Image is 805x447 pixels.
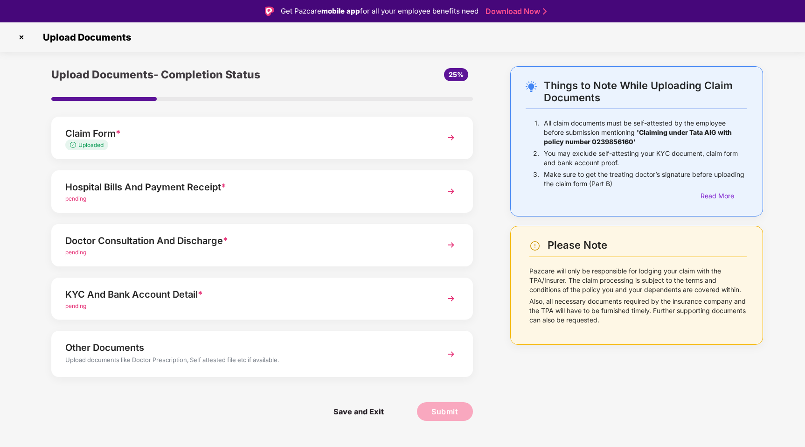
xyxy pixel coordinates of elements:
[65,287,426,302] div: KYC And Bank Account Detail
[529,240,541,251] img: svg+xml;base64,PHN2ZyBpZD0iV2FybmluZ18tXzI0eDI0IiBkYXRhLW5hbWU9Ildhcm5pbmcgLSAyNHgyNCIgeG1sbnM9Im...
[544,119,747,147] p: All claim documents must be self-attested by the employee before submission mentioning
[65,180,426,195] div: Hospital Bills And Payment Receipt
[65,340,426,355] div: Other Documents
[449,70,464,78] span: 25%
[534,119,539,147] p: 1.
[544,170,747,189] p: Make sure to get the treating doctor’s signature before uploading the claim form (Part B)
[281,6,479,17] div: Get Pazcare for all your employee benefits need
[65,249,86,256] span: pending
[65,126,426,141] div: Claim Form
[321,7,360,15] strong: mobile app
[443,290,459,307] img: svg+xml;base64,PHN2ZyBpZD0iTmV4dCIgeG1sbnM9Imh0dHA6Ly93d3cudzMub3JnLzIwMDAvc3ZnIiB3aWR0aD0iMzYiIG...
[265,7,274,16] img: Logo
[529,266,747,294] p: Pazcare will only be responsible for lodging your claim with the TPA/Insurer. The claim processin...
[14,30,29,45] img: svg+xml;base64,PHN2ZyBpZD0iQ3Jvc3MtMzJ4MzIiIHhtbG5zPSJodHRwOi8vd3d3LnczLm9yZy8yMDAwL3N2ZyIgd2lkdG...
[417,402,473,421] button: Submit
[544,128,732,146] b: 'Claiming under Tata AIG with policy number 0239856160'
[65,233,426,248] div: Doctor Consultation And Discharge
[78,141,104,148] span: Uploaded
[533,170,539,189] p: 3.
[548,239,747,251] div: Please Note
[65,195,86,202] span: pending
[526,81,537,92] img: svg+xml;base64,PHN2ZyB4bWxucz0iaHR0cDovL3d3dy53My5vcmcvMjAwMC9zdmciIHdpZHRoPSIyNC4wOTMiIGhlaWdodD...
[443,237,459,253] img: svg+xml;base64,PHN2ZyBpZD0iTmV4dCIgeG1sbnM9Imh0dHA6Ly93d3cudzMub3JnLzIwMDAvc3ZnIiB3aWR0aD0iMzYiIG...
[544,79,747,104] div: Things to Note While Uploading Claim Documents
[533,149,539,168] p: 2.
[324,402,393,421] span: Save and Exit
[70,142,78,148] img: svg+xml;base64,PHN2ZyB4bWxucz0iaHR0cDovL3d3dy53My5vcmcvMjAwMC9zdmciIHdpZHRoPSIxMy4zMzMiIGhlaWdodD...
[529,297,747,325] p: Also, all necessary documents required by the insurance company and the TPA will have to be furni...
[51,66,332,83] div: Upload Documents- Completion Status
[544,149,747,168] p: You may exclude self-attesting your KYC document, claim form and bank account proof.
[443,183,459,200] img: svg+xml;base64,PHN2ZyBpZD0iTmV4dCIgeG1sbnM9Imh0dHA6Ly93d3cudzMub3JnLzIwMDAvc3ZnIiB3aWR0aD0iMzYiIG...
[65,355,426,367] div: Upload documents like Doctor Prescription, Self attested file etc if available.
[443,129,459,146] img: svg+xml;base64,PHN2ZyBpZD0iTmV4dCIgeG1sbnM9Imh0dHA6Ly93d3cudzMub3JnLzIwMDAvc3ZnIiB3aWR0aD0iMzYiIG...
[34,32,136,43] span: Upload Documents
[486,7,544,16] a: Download Now
[443,346,459,363] img: svg+xml;base64,PHN2ZyBpZD0iTmV4dCIgeG1sbnM9Imh0dHA6Ly93d3cudzMub3JnLzIwMDAvc3ZnIiB3aWR0aD0iMzYiIG...
[65,302,86,309] span: pending
[543,7,547,16] img: Stroke
[701,191,747,201] div: Read More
